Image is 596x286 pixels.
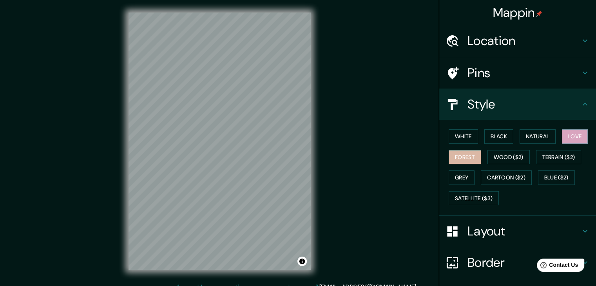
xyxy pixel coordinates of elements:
[487,150,530,165] button: Wood ($2)
[439,215,596,247] div: Layout
[449,129,478,144] button: White
[439,57,596,89] div: Pins
[297,257,307,266] button: Toggle attribution
[449,170,475,185] button: Grey
[467,223,580,239] h4: Layout
[481,170,532,185] button: Cartoon ($2)
[467,33,580,49] h4: Location
[467,255,580,270] h4: Border
[526,255,587,277] iframe: Help widget launcher
[538,170,575,185] button: Blue ($2)
[439,247,596,278] div: Border
[520,129,556,144] button: Natural
[439,25,596,56] div: Location
[439,89,596,120] div: Style
[493,5,543,20] h4: Mappin
[449,150,481,165] button: Forest
[484,129,514,144] button: Black
[536,150,582,165] button: Terrain ($2)
[467,65,580,81] h4: Pins
[562,129,588,144] button: Love
[449,191,499,206] button: Satellite ($3)
[467,96,580,112] h4: Style
[129,13,311,270] canvas: Map
[536,11,542,17] img: pin-icon.png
